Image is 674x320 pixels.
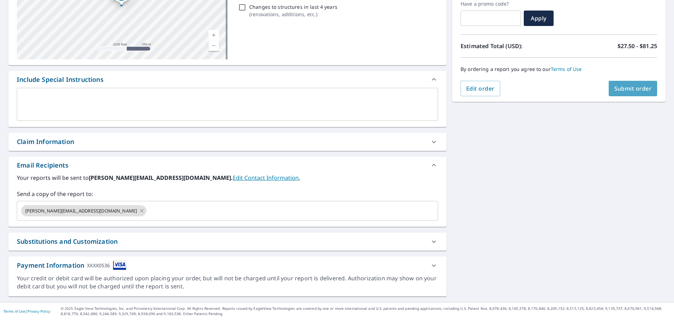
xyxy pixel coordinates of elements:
p: $27.50 - $81.25 [617,42,657,50]
div: Payment InformationXXXX0536cardImage [8,256,447,274]
button: Submit order [609,81,658,96]
span: Edit order [466,85,495,92]
div: Include Special Instructions [8,71,447,88]
p: By ordering a report you agree to our [461,66,657,72]
span: Submit order [614,85,652,92]
div: Payment Information [17,261,126,270]
img: cardImage [113,261,126,270]
a: EditContactInfo [233,174,300,182]
a: Privacy Policy [27,309,50,314]
label: Your reports will be sent to [17,174,438,182]
div: [PERSON_NAME][EMAIL_ADDRESS][DOMAIN_NAME] [21,205,146,216]
div: Email Recipients [17,161,68,170]
a: Terms of Use [4,309,25,314]
a: Current Level 15, Zoom In [209,30,219,40]
p: | [4,309,50,313]
div: Substitutions and Customization [17,237,118,246]
b: [PERSON_NAME][EMAIL_ADDRESS][DOMAIN_NAME]. [89,174,233,182]
button: Edit order [461,81,500,96]
div: Claim Information [8,133,447,151]
a: Terms of Use [551,66,582,72]
label: Have a promo code? [461,1,521,7]
span: Apply [529,14,548,22]
p: ( renovations, additions, etc. ) [249,11,337,18]
span: [PERSON_NAME][EMAIL_ADDRESS][DOMAIN_NAME] [21,208,141,214]
p: Changes to structures in last 4 years [249,3,337,11]
div: Email Recipients [8,157,447,174]
button: Apply [524,11,554,26]
label: Send a copy of the report to: [17,190,438,198]
p: Estimated Total (USD): [461,42,559,50]
div: Your credit or debit card will be authorized upon placing your order, but will not be charged unt... [17,274,438,290]
div: Substitutions and Customization [8,233,447,250]
div: XXXX0536 [87,261,110,270]
div: Include Special Instructions [17,75,104,84]
p: © 2025 Eagle View Technologies, Inc. and Pictometry International Corp. All Rights Reserved. Repo... [61,306,670,316]
a: Current Level 15, Zoom Out [209,40,219,51]
div: Claim Information [17,137,74,146]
